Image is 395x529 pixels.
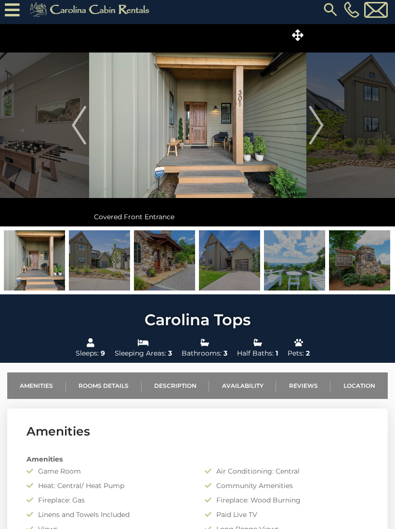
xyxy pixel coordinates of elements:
img: 169014293 [69,230,130,291]
div: Community Amenities [197,481,376,490]
h3: Amenities [26,423,369,440]
img: 169242288 [134,230,195,291]
img: 169014297 [4,230,65,291]
img: 169242290 [264,230,325,291]
a: Reviews [276,372,330,399]
img: 169242287 [329,230,390,291]
a: Rooms Details [66,372,142,399]
a: [PHONE_NUMBER] [342,1,362,18]
img: arrow [309,106,323,145]
div: Fireplace: Wood Burning [197,495,376,505]
img: 169014295 [199,230,260,291]
button: Next [306,24,326,226]
img: arrow [72,106,86,145]
div: Air Conditioning: Central [197,466,376,476]
div: Heat: Central/ Heat Pump [19,481,197,490]
div: Linens and Towels Included [19,510,197,519]
a: Availability [209,372,276,399]
div: Game Room [19,466,197,476]
img: search-regular.svg [322,1,339,18]
a: Description [142,372,210,399]
a: Location [330,372,388,399]
a: Amenities [7,372,66,399]
div: Amenities [19,454,376,464]
div: Paid Live TV [197,510,376,519]
button: Previous [69,24,89,226]
div: Fireplace: Gas [19,495,197,505]
div: Covered Front Entrance [89,207,306,226]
